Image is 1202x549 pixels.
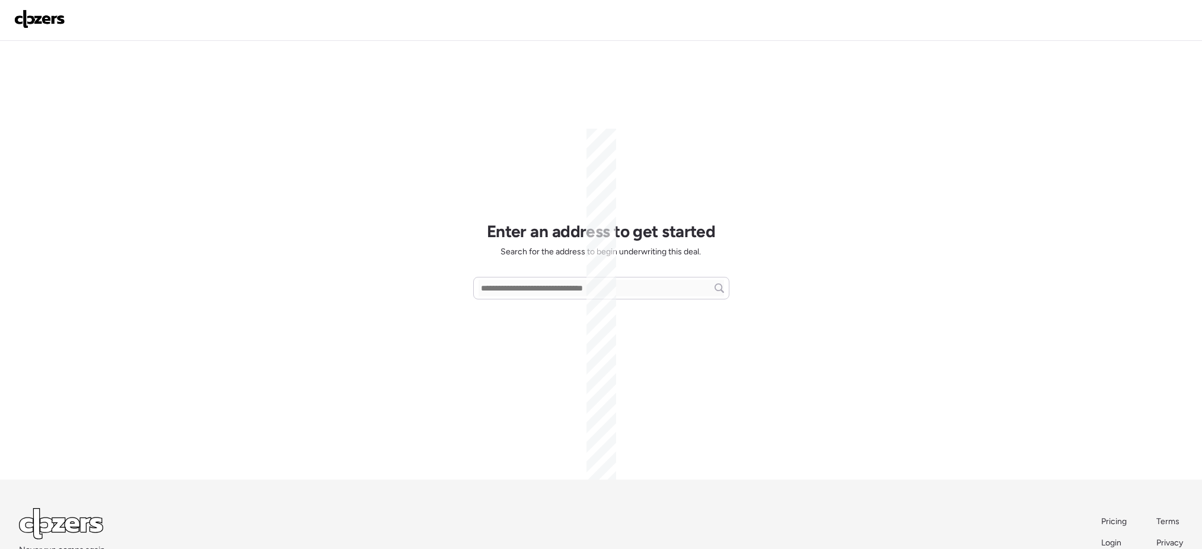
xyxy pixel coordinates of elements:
[1101,537,1128,549] a: Login
[19,508,103,540] img: Logo Light
[1156,516,1179,526] span: Terms
[1101,516,1128,528] a: Pricing
[1101,516,1127,526] span: Pricing
[487,221,716,241] h1: Enter an address to get started
[1156,538,1183,548] span: Privacy
[1156,516,1183,528] a: Terms
[500,246,701,258] span: Search for the address to begin underwriting this deal.
[14,9,65,28] img: Logo
[1101,538,1121,548] span: Login
[1156,537,1183,549] a: Privacy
